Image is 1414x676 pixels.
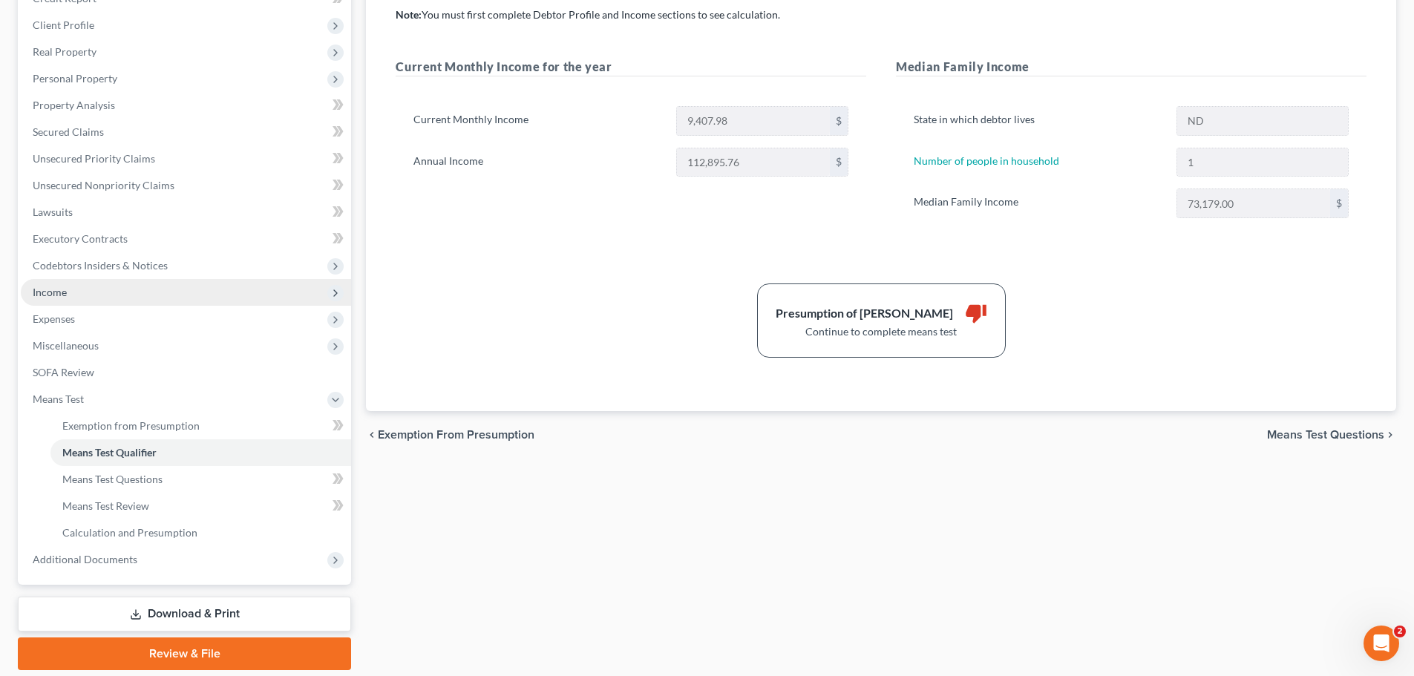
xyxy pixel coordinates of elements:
div: $ [1330,189,1348,217]
span: Codebtors Insiders & Notices [33,259,168,272]
a: Calculation and Presumption [50,519,351,546]
span: SOFA Review [33,366,94,378]
span: Additional Documents [33,553,137,565]
span: Means Test Review [62,499,149,512]
span: Exemption from Presumption [378,429,534,441]
span: Means Test [33,393,84,405]
h5: Current Monthly Income for the year [396,58,866,76]
a: Number of people in household [914,154,1059,167]
span: Miscellaneous [33,339,99,352]
span: Expenses [33,312,75,325]
a: Unsecured Priority Claims [21,145,351,172]
span: Executory Contracts [33,232,128,245]
span: Calculation and Presumption [62,526,197,539]
input: 0.00 [677,107,830,135]
button: chevron_left Exemption from Presumption [366,429,534,441]
a: Lawsuits [21,199,351,226]
span: Client Profile [33,19,94,31]
span: Personal Property [33,72,117,85]
span: Unsecured Priority Claims [33,152,155,165]
a: Download & Print [18,597,351,631]
span: Income [33,286,67,298]
i: thumb_down [965,302,987,324]
input: State [1177,107,1348,135]
label: Annual Income [406,148,668,177]
a: Property Analysis [21,92,351,119]
a: Means Test Questions [50,466,351,493]
a: Secured Claims [21,119,351,145]
span: Means Test Questions [62,473,163,485]
input: 0.00 [1177,189,1330,217]
div: $ [830,107,848,135]
a: Review & File [18,637,351,670]
label: State in which debtor lives [906,106,1168,136]
input: -- [1177,148,1348,177]
a: Exemption from Presumption [50,413,351,439]
p: You must first complete Debtor Profile and Income sections to see calculation. [396,7,1366,22]
a: Means Test Qualifier [50,439,351,466]
button: Means Test Questions chevron_right [1267,429,1396,441]
span: Lawsuits [33,206,73,218]
a: Executory Contracts [21,226,351,252]
span: Exemption from Presumption [62,419,200,432]
a: Means Test Review [50,493,351,519]
span: Means Test Questions [1267,429,1384,441]
div: Continue to complete means test [776,324,987,339]
div: $ [830,148,848,177]
i: chevron_left [366,429,378,441]
div: Presumption of [PERSON_NAME] [776,305,953,322]
a: SOFA Review [21,359,351,386]
label: Current Monthly Income [406,106,668,136]
span: Secured Claims [33,125,104,138]
i: chevron_right [1384,429,1396,441]
label: Median Family Income [906,188,1168,218]
span: Property Analysis [33,99,115,111]
span: Unsecured Nonpriority Claims [33,179,174,191]
input: 0.00 [677,148,830,177]
strong: Note: [396,8,422,21]
iframe: Intercom live chat [1364,626,1399,661]
a: Unsecured Nonpriority Claims [21,172,351,199]
span: Means Test Qualifier [62,446,157,459]
h5: Median Family Income [896,58,1366,76]
span: Real Property [33,45,96,58]
span: 2 [1394,626,1406,637]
